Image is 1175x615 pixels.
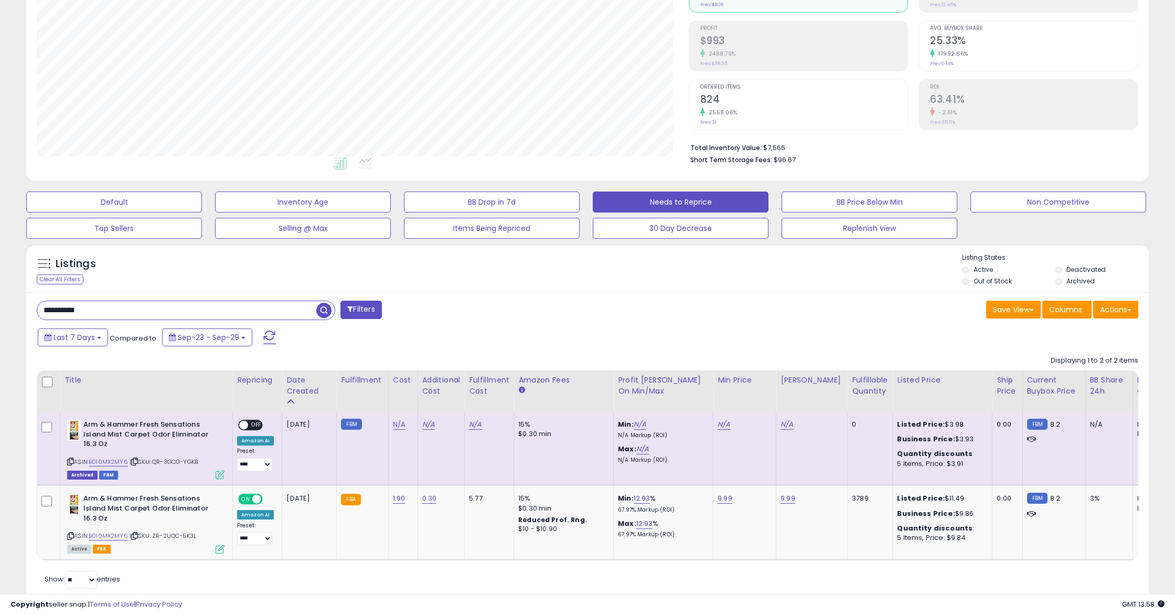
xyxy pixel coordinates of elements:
button: Columns [1042,301,1092,319]
div: FBM: 7 [1137,504,1172,513]
b: Business Price: [897,508,955,518]
b: Min: [618,493,634,503]
div: Repricing [237,375,277,386]
div: Additional Cost [422,375,461,397]
b: Total Inventory Value: [690,143,762,152]
span: 8.2 [1050,419,1060,429]
button: Inventory Age [215,192,391,213]
span: ROI [930,84,1138,90]
b: Reduced Prof. Rng. [518,515,587,524]
span: ON [239,495,252,504]
button: Replenish view [782,218,957,239]
div: Fulfillable Quantity [852,375,888,397]
h2: 63.41% [930,93,1138,108]
button: BB Price Below Min [782,192,957,213]
small: Prev: 31 [700,119,717,125]
a: 12.93 [634,493,650,504]
span: Last 7 Days [54,332,95,343]
span: All listings currently available for purchase on Amazon [67,545,91,554]
p: 67.97% Markup (ROI) [618,531,705,538]
small: Prev: 0.14% [930,60,954,67]
button: Non Competitive [970,192,1146,213]
div: 15% [518,420,605,429]
div: Min Price [718,375,772,386]
div: Preset: [237,448,274,471]
div: $3.93 [897,434,984,444]
button: Selling @ Max [215,218,391,239]
button: Top Sellers [26,218,202,239]
div: [DATE] [286,420,328,429]
small: Prev: 65.11% [930,119,955,125]
div: ASIN: [67,420,225,478]
small: Prev: 12.46% [930,2,956,8]
a: Terms of Use [90,599,134,609]
a: N/A [469,419,482,430]
span: Columns [1049,304,1082,315]
p: N/A Markup (ROI) [618,432,705,439]
h5: Listings [56,257,96,271]
small: 2558.06% [705,109,738,116]
div: $10 - $10.90 [518,525,605,534]
div: Displaying 1 to 2 of 2 items [1051,356,1138,366]
span: FBA [93,545,111,554]
h2: 25.33% [930,35,1138,49]
div: 5 Items, Price: $3.91 [897,459,984,469]
b: Business Price: [897,434,955,444]
div: Amazon AI [237,436,274,446]
b: Max: [618,518,636,528]
div: Amazon AI [237,510,274,519]
div: % [618,494,705,513]
small: FBM [1027,493,1048,504]
a: Privacy Policy [136,599,182,609]
div: Amazon Fees [518,375,609,386]
p: 67.97% Markup (ROI) [618,506,705,514]
div: FBM: 4 [1137,429,1172,439]
button: 30 Day Decrease [593,218,768,239]
span: Listings that have been deleted from Seller Central [67,471,98,480]
div: 5 Items, Price: $9.84 [897,533,984,543]
button: Last 7 Days [38,328,108,346]
div: $11.49 [897,494,984,503]
small: Prev: $308 [700,2,723,8]
div: Clear All Filters [37,274,83,284]
a: 9.99 [781,493,795,504]
span: 2025-10-7 13:58 GMT [1122,599,1165,609]
a: N/A [393,419,405,430]
a: 0.30 [422,493,437,504]
span: FBM [99,471,118,480]
button: Items Being Repriced [404,218,580,239]
label: Deactivated [1066,265,1106,274]
div: Fulfillment [341,375,383,386]
h2: 824 [700,93,908,108]
small: -2.61% [935,109,957,116]
a: N/A [781,419,793,430]
div: : [897,449,984,459]
div: ASIN: [67,494,225,552]
button: Sep-23 - Sep-29 [162,328,252,346]
span: Avg. Buybox Share [930,26,1138,31]
div: $0.30 min [518,504,605,513]
div: [DATE] [286,494,328,503]
div: Title [65,375,228,386]
small: FBA [341,494,360,505]
span: | SKU: QR-3GCG-YGKB [130,458,198,466]
a: B010MX2MY6 [89,532,128,540]
p: N/A Markup (ROI) [618,457,705,464]
div: % [618,519,705,538]
span: 8.2 [1050,493,1060,503]
button: Default [26,192,202,213]
div: Ship Price [997,375,1018,397]
div: 3% [1090,494,1125,503]
div: [PERSON_NAME] [781,375,843,386]
span: OFF [261,495,278,504]
img: 41hM-h2vAvL._SL40_.jpg [67,494,81,515]
img: 41hM-h2vAvL._SL40_.jpg [67,420,81,441]
li: $7,566 [690,141,1131,153]
div: $3.98 [897,420,984,429]
label: Archived [1066,277,1095,285]
small: 17992.86% [935,50,968,58]
div: 0.00 [997,420,1014,429]
a: N/A [718,419,730,430]
div: FBA: 2 [1137,494,1172,503]
a: N/A [636,444,649,454]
